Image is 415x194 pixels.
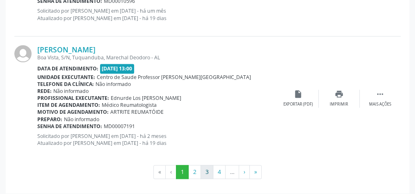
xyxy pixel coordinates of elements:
[37,65,98,72] b: Data de atendimento:
[37,7,278,21] p: Solicitado por [PERSON_NAME] em [DATE] - há um mês Atualizado por [PERSON_NAME] em [DATE] - há 19...
[376,90,385,99] i: 
[37,81,94,88] b: Telefone da clínica:
[37,133,278,147] p: Solicitado por [PERSON_NAME] em [DATE] - há 2 meses Atualizado por [PERSON_NAME] em [DATE] - há 1...
[201,165,213,179] button: Go to page 3
[330,102,348,107] div: Imprimir
[14,165,401,179] ul: Pagination
[104,123,135,130] span: MD00007191
[37,45,96,54] a: [PERSON_NAME]
[64,116,99,123] span: Não informado
[111,95,181,102] span: Ednurde Los [PERSON_NAME]
[100,64,135,73] span: [DATE] 13:00
[37,74,95,81] b: Unidade executante:
[37,102,100,108] b: Item de agendamento:
[14,45,32,62] img: img
[283,102,313,107] div: Exportar (PDF)
[176,165,189,179] button: Go to page 1
[249,165,262,179] button: Go to last page
[294,90,303,99] i: insert_drive_file
[96,81,131,88] span: Não informado
[37,95,109,102] b: Profissional executante:
[37,54,278,61] div: Boa Vista, S/N, Tuquanduba, Marechal Deodoro - AL
[188,165,201,179] button: Go to page 2
[37,88,52,95] b: Rede:
[239,165,250,179] button: Go to next page
[110,108,164,115] span: ARTRITE REUMATÓIDE
[37,108,109,115] b: Motivo de agendamento:
[335,90,344,99] i: print
[37,123,102,130] b: Senha de atendimento:
[102,102,157,108] span: Médico Reumatologista
[37,116,62,123] b: Preparo:
[53,88,89,95] span: Não informado
[97,74,251,81] span: Centro de Saude Professor [PERSON_NAME][GEOGRAPHIC_DATA]
[213,165,226,179] button: Go to page 4
[369,102,391,107] div: Mais ações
